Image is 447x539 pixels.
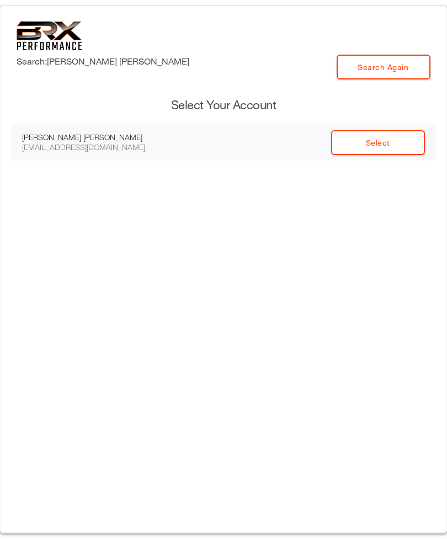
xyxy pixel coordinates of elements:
label: Search: [PERSON_NAME] [PERSON_NAME] [17,55,189,68]
img: 6f7da32581c89ca25d665dc3aae533e4f14fe3ef_original.svg [17,21,82,50]
h3: Select Your Account [11,97,436,114]
a: Search Again [337,55,430,79]
div: [EMAIL_ADDRESS][DOMAIN_NAME] [22,142,171,152]
a: Select [331,130,425,155]
div: [PERSON_NAME] [PERSON_NAME] [22,132,171,142]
